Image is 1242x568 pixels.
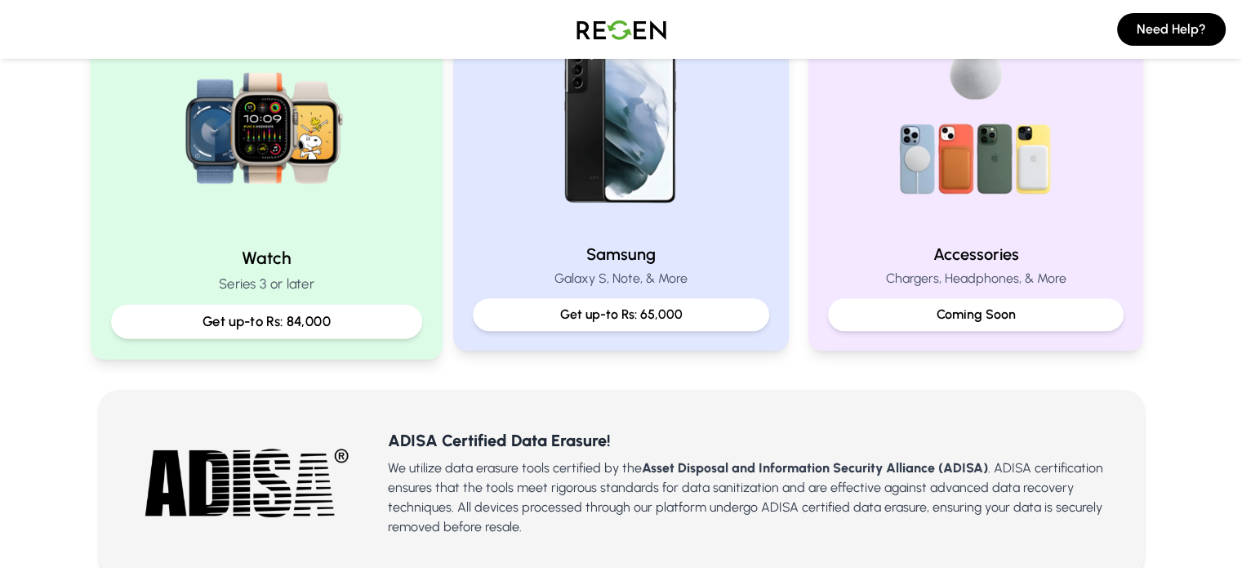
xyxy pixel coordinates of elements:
[828,269,1124,288] p: Chargers, Headphones, & More
[124,311,407,332] p: Get up-to Rs: 84,000
[828,243,1124,266] h2: Accessories
[473,269,769,288] p: Galaxy S, Note, & More
[145,445,349,521] img: ADISA Certified
[473,243,769,266] h2: Samsung
[1117,13,1226,46] button: Need Help?
[871,20,1080,230] img: Accessories
[388,429,1118,452] h3: ADISA Certified Data Erasure!
[110,274,421,294] p: Series 3 or later
[841,305,1111,324] p: Coming Soon
[110,246,421,270] h2: Watch
[156,13,376,233] img: Watch
[642,460,988,476] b: Asset Disposal and Information Security Alliance (ADISA)
[388,458,1118,537] p: We utilize data erasure tools certified by the . ADISA certification ensures that the tools meet ...
[486,305,756,324] p: Get up-to Rs: 65,000
[564,7,679,52] img: Logo
[516,20,725,230] img: Samsung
